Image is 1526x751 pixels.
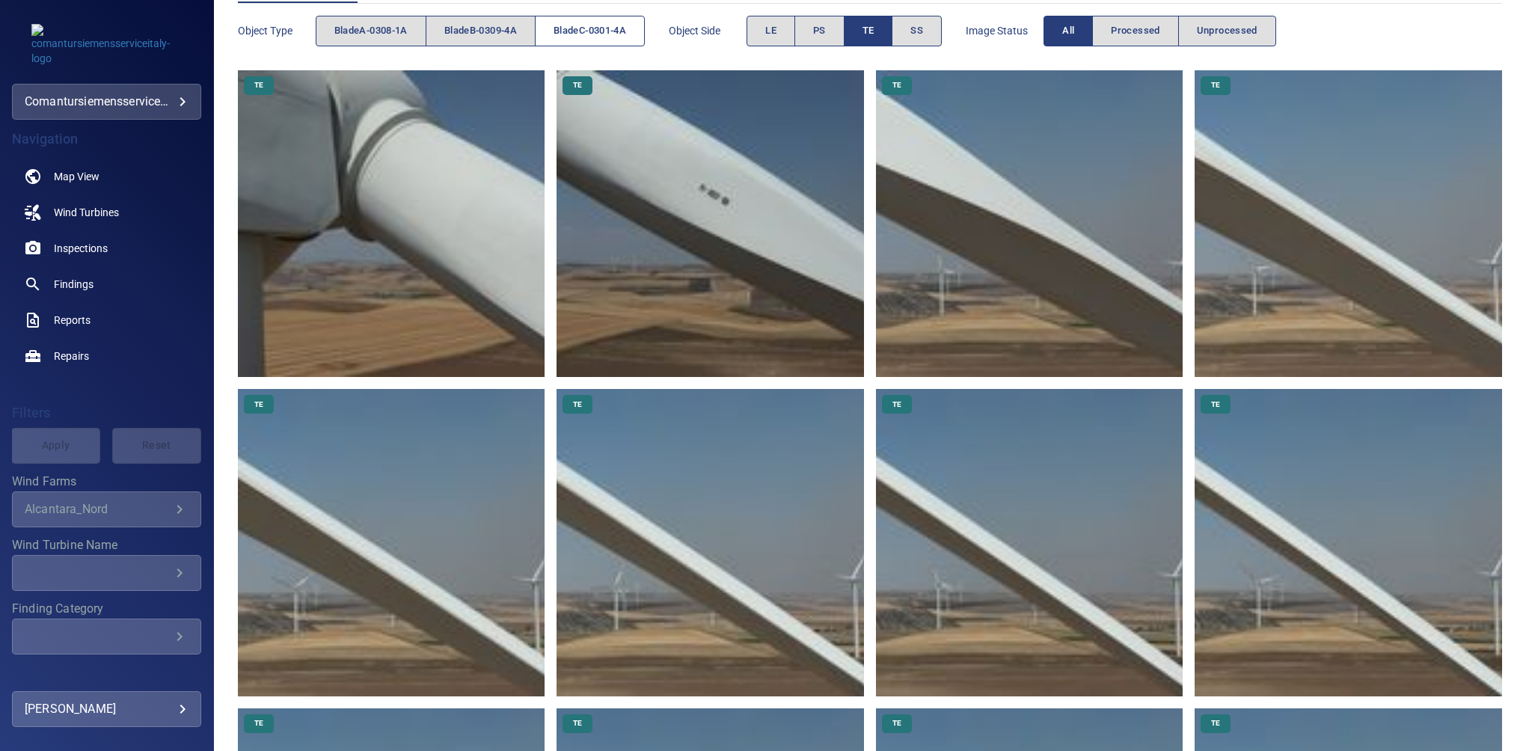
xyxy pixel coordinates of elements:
[564,80,591,91] span: TE
[883,399,910,410] span: TE
[12,338,201,374] a: repairs noActive
[1202,399,1229,410] span: TE
[12,603,201,615] label: Finding Category
[238,23,316,38] span: Object type
[12,266,201,302] a: findings noActive
[765,22,776,40] span: LE
[747,16,795,46] button: LE
[883,80,910,91] span: TE
[54,205,119,220] span: Wind Turbines
[794,16,845,46] button: PS
[245,399,272,410] span: TE
[12,302,201,338] a: reports noActive
[316,16,426,46] button: bladeA-0308-1A
[245,80,272,91] span: TE
[1202,718,1229,729] span: TE
[1044,16,1276,46] div: imageStatus
[12,476,201,488] label: Wind Farms
[54,277,94,292] span: Findings
[1044,16,1093,46] button: All
[966,23,1044,38] span: Image Status
[844,16,893,46] button: TE
[334,22,408,40] span: bladeA-0308-1A
[1197,22,1257,40] span: Unprocessed
[12,666,201,678] label: Finding Type
[54,169,99,184] span: Map View
[12,194,201,230] a: windturbines noActive
[12,619,201,655] div: Finding Category
[554,22,626,40] span: bladeC-0301-4A
[747,16,942,46] div: objectSide
[444,22,517,40] span: bladeB-0309-4A
[54,241,108,256] span: Inspections
[12,539,201,551] label: Wind Turbine Name
[669,23,747,38] span: Object Side
[25,502,171,516] div: Alcantara_Nord
[564,399,591,410] span: TE
[883,718,910,729] span: TE
[892,16,942,46] button: SS
[316,16,646,46] div: objectType
[1062,22,1074,40] span: All
[535,16,645,46] button: bladeC-0301-4A
[1178,16,1276,46] button: Unprocessed
[245,718,272,729] span: TE
[25,90,189,114] div: comantursiemensserviceitaly
[426,16,536,46] button: bladeB-0309-4A
[564,718,591,729] span: TE
[1092,16,1178,46] button: Processed
[54,349,89,364] span: Repairs
[12,230,201,266] a: inspections noActive
[54,313,91,328] span: Reports
[12,159,201,194] a: map noActive
[910,22,923,40] span: SS
[12,405,201,420] h4: Filters
[12,491,201,527] div: Wind Farms
[813,22,826,40] span: PS
[1111,22,1159,40] span: Processed
[31,24,181,66] img: comantursiemensserviceitaly-logo
[12,84,201,120] div: comantursiemensserviceitaly
[12,555,201,591] div: Wind Turbine Name
[862,22,874,40] span: TE
[1202,80,1229,91] span: TE
[12,132,201,147] h4: Navigation
[25,697,189,721] div: [PERSON_NAME]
